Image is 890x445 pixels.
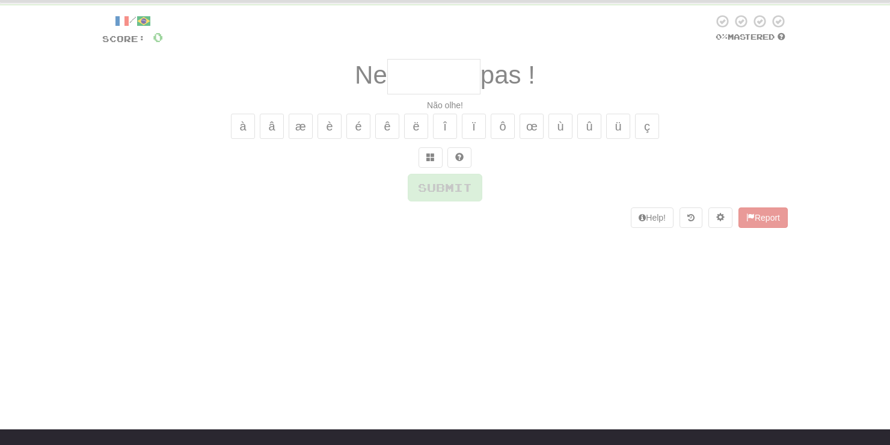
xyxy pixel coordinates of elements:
[404,114,428,139] button: ë
[635,114,659,139] button: ç
[375,114,399,139] button: ê
[462,114,486,139] button: ï
[153,29,163,44] span: 0
[231,114,255,139] button: à
[346,114,370,139] button: é
[738,207,788,228] button: Report
[289,114,313,139] button: æ
[318,114,342,139] button: è
[548,114,572,139] button: ù
[480,61,535,89] span: pas !
[716,32,728,41] span: 0 %
[355,61,387,89] span: Ne
[260,114,284,139] button: â
[102,99,788,111] div: Não olhe!
[102,14,163,29] div: /
[680,207,702,228] button: Round history (alt+y)
[713,32,788,43] div: Mastered
[520,114,544,139] button: œ
[447,147,471,168] button: Single letter hint - you only get 1 per sentence and score half the points! alt+h
[491,114,515,139] button: ô
[631,207,674,228] button: Help!
[102,34,146,44] span: Score:
[433,114,457,139] button: î
[408,174,482,201] button: Submit
[577,114,601,139] button: û
[419,147,443,168] button: Switch sentence to multiple choice alt+p
[606,114,630,139] button: ü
